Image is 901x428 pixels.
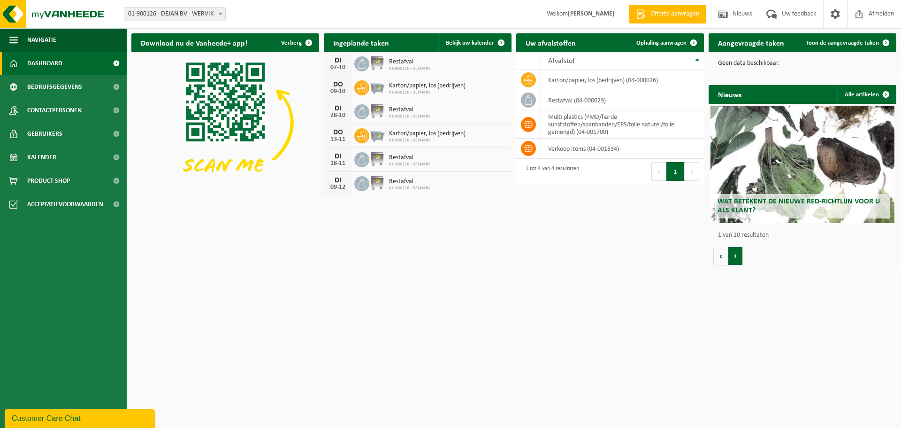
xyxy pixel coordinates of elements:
button: Previous [651,162,666,181]
span: Bedrijfsgegevens [27,75,82,99]
span: Ophaling aanvragen [636,40,687,46]
button: 1 [666,162,685,181]
span: 01-900126 - DEJAN BV [389,186,431,191]
span: Verberg [281,40,302,46]
span: Afvalstof [548,57,575,65]
img: WB-1100-GAL-GY-02 [369,175,385,191]
div: DO [328,81,347,88]
h2: Uw afvalstoffen [516,33,585,52]
td: multi plastics (PMD/harde kunststoffen/spanbanden/EPS/folie naturel/folie gemengd) (04-001700) [541,110,704,139]
h2: Ingeplande taken [324,33,398,52]
a: Toon de aangevraagde taken [799,33,895,52]
img: WB-2500-GAL-GY-01 [369,79,385,95]
a: Alle artikelen [837,85,895,104]
span: Dashboard [27,52,62,75]
a: Bekijk uw kalender [438,33,511,52]
button: Vorige [713,247,728,265]
div: DI [328,177,347,184]
td: karton/papier, los (bedrijven) (04-000026) [541,70,704,90]
span: 01-900126 - DEJAN BV [389,66,431,71]
div: DI [328,105,347,112]
span: 01-900126 - DEJAN BV [389,114,431,119]
span: 01-900126 - DEJAN BV - WERVIK [124,7,226,21]
span: Restafval [389,154,431,162]
img: Download de VHEPlus App [131,52,319,193]
span: Restafval [389,58,431,66]
span: Karton/papier, los (bedrijven) [389,82,466,90]
span: Restafval [389,106,431,114]
span: Restafval [389,178,431,186]
h2: Download nu de Vanheede+ app! [131,33,257,52]
div: DI [328,153,347,160]
div: DI [328,57,347,64]
img: WB-2500-GAL-GY-01 [369,127,385,143]
a: Wat betekent de nieuwe RED-richtlijn voor u als klant? [710,106,894,223]
td: restafval (04-000029) [541,90,704,110]
span: 01-900126 - DEJAN BV [389,162,431,167]
button: Next [685,162,699,181]
span: Contactpersonen [27,99,82,122]
img: WB-1100-GAL-GY-02 [369,55,385,71]
a: Ophaling aanvragen [629,33,703,52]
span: Toon de aangevraagde taken [806,40,879,46]
td: verkoop items (04-001834) [541,139,704,159]
div: 18-11 [328,160,347,167]
strong: [PERSON_NAME] [568,10,615,17]
p: 1 van 10 resultaten [718,232,892,239]
span: Acceptatievoorwaarden [27,193,103,216]
div: DO [328,129,347,136]
h2: Nieuws [709,85,751,103]
img: WB-1100-GAL-GY-02 [369,151,385,167]
h2: Aangevraagde taken [709,33,794,52]
p: Geen data beschikbaar. [718,60,887,67]
span: Karton/papier, los (bedrijven) [389,130,466,138]
img: WB-1100-GAL-GY-02 [369,103,385,119]
a: Offerte aanvragen [629,5,706,23]
span: Navigatie [27,28,56,52]
span: 01-900126 - DEJAN BV - WERVIK [124,8,225,21]
div: 07-10 [328,64,347,71]
span: Bekijk uw kalender [446,40,494,46]
span: Kalender [27,146,56,169]
span: Offerte aanvragen [648,9,702,19]
button: Volgende [728,247,743,265]
iframe: chat widget [5,407,157,428]
div: 09-10 [328,88,347,95]
button: Verberg [274,33,318,52]
div: 28-10 [328,112,347,119]
div: 09-12 [328,184,347,191]
span: 01-900126 - DEJAN BV [389,90,466,95]
span: Gebruikers [27,122,62,146]
span: 01-900126 - DEJAN BV [389,138,466,143]
span: Product Shop [27,169,70,193]
div: 1 tot 4 van 4 resultaten [521,161,579,182]
span: Wat betekent de nieuwe RED-richtlijn voor u als klant? [718,198,880,214]
div: 13-11 [328,136,347,143]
